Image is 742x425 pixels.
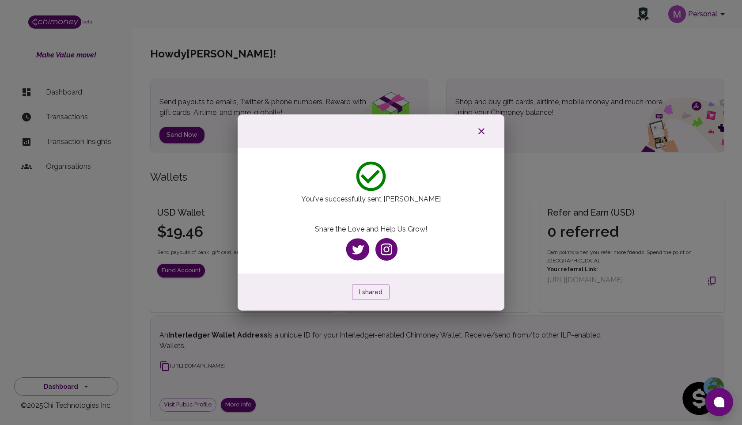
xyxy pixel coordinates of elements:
[705,388,733,416] button: Open chat window
[352,284,390,300] button: I shared
[344,237,371,262] img: twitter
[248,213,494,265] div: Share the Love and Help Us Grow!
[238,194,505,205] p: You've successfully sent [PERSON_NAME]
[375,238,397,261] img: instagram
